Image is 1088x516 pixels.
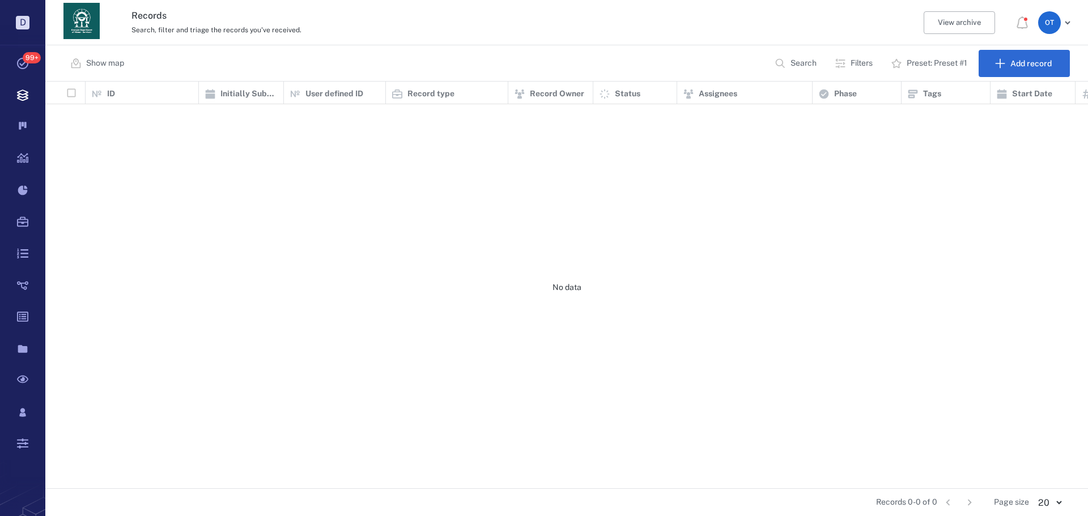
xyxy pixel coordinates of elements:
p: Record Owner [530,88,584,100]
nav: pagination navigation [937,493,980,511]
img: Georgia Department of Human Services logo [63,3,100,39]
span: Records 0-0 of 0 [876,497,937,508]
p: Search [790,58,817,69]
p: Phase [834,88,857,100]
p: ID [107,88,115,100]
button: View archive [924,11,995,34]
p: Preset: Preset #1 [907,58,967,69]
button: Add record [979,50,1070,77]
span: 99+ [23,52,41,63]
button: Show map [63,50,133,77]
h3: Records [131,9,749,23]
div: 20 [1029,496,1070,509]
p: D [16,16,29,29]
a: Go home [63,3,100,43]
p: Record type [407,88,454,100]
button: Filters [828,50,882,77]
p: Tags [923,88,941,100]
span: Page size [994,497,1029,508]
button: OT [1038,11,1074,34]
p: Initially Submitted Date [220,88,278,100]
p: User defined ID [305,88,363,100]
p: Filters [851,58,873,69]
button: Preset: Preset #1 [884,50,976,77]
p: Assignees [699,88,737,100]
button: Search [768,50,826,77]
span: Search, filter and triage the records you've received. [131,26,301,34]
p: Start Date [1012,88,1052,100]
p: Status [615,88,640,100]
div: O T [1038,11,1061,34]
p: Show map [86,58,124,69]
